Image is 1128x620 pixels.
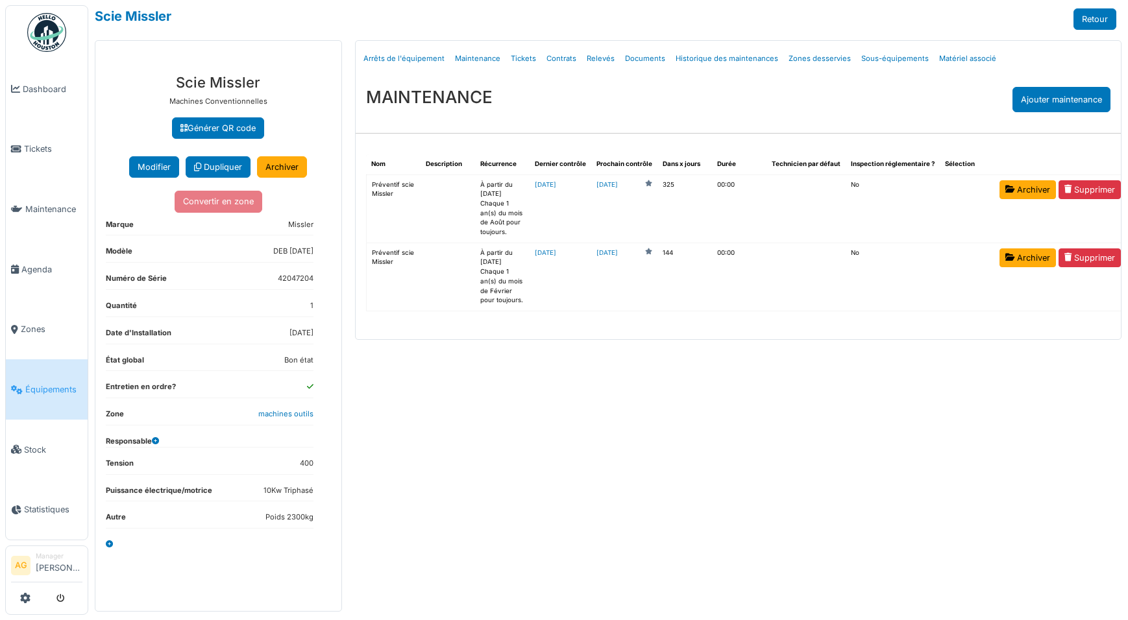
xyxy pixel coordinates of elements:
a: [DATE] [596,180,618,190]
td: 00:00 [712,174,766,243]
td: 325 [657,174,712,243]
button: Modifier [129,156,179,178]
span: Statistiques [24,503,82,516]
img: Badge_color-CXgf-gQk.svg [27,13,66,52]
td: Préventif scie Missler [366,243,421,311]
span: Dashboard [23,83,82,95]
p: Machines Conventionnelles [106,96,331,107]
dt: Tension [106,458,134,474]
a: Tickets [506,43,541,74]
a: machines outils [258,409,313,418]
th: Nom [366,154,421,174]
div: Ajouter maintenance [1012,87,1110,112]
td: 00:00 [712,243,766,311]
span: Stock [24,444,82,456]
span: Agenda [21,263,82,276]
a: [DATE] [596,248,618,258]
dt: Zone [106,409,124,425]
a: Tickets [6,119,88,180]
span: Maintenance [25,203,82,215]
div: Manager [36,551,82,561]
a: Relevés [582,43,620,74]
dt: Autre [106,512,126,528]
th: Description [421,154,475,174]
a: Sous-équipements [856,43,934,74]
th: Technicien par défaut [766,154,846,174]
dd: 42047204 [278,273,313,284]
dd: 1 [310,300,313,311]
dd: 400 [300,458,313,469]
dt: Date d'Installation [106,328,171,344]
a: Stock [6,420,88,480]
th: Prochain contrôle [591,154,657,174]
th: Dans x jours [657,154,712,174]
dt: Modèle [106,246,132,262]
dt: Puissance électrique/motrice [106,485,212,501]
span: Équipements [25,383,82,396]
dd: Missler [288,219,313,230]
dt: État global [106,355,144,371]
a: Agenda [6,239,88,300]
th: Inspection réglementaire ? [846,154,940,174]
dt: Marque [106,219,134,235]
a: Équipements [6,359,88,420]
a: Supprimer [1059,180,1121,199]
a: Retour [1073,8,1116,30]
dd: DEB [DATE] [273,246,313,257]
td: À partir du [DATE] Chaque 1 an(s) du mois de Août pour toujours. [475,174,530,243]
td: 144 [657,243,712,311]
li: [PERSON_NAME] [36,551,82,579]
a: [DATE] [535,181,556,188]
dd: Bon état [284,355,313,366]
dt: Entretien en ordre? [106,381,176,398]
a: Maintenance [450,43,506,74]
th: Durée [712,154,766,174]
a: Archiver [257,156,307,178]
td: Préventif scie Missler [366,174,421,243]
dd: [DATE] [289,328,313,339]
li: AG [11,556,31,575]
h3: Scie Missler [106,74,331,91]
a: Maintenance [6,179,88,239]
a: Scie Missler [95,8,171,24]
a: Historique des maintenances [670,43,783,74]
a: Archiver [999,248,1056,267]
span: Zones [21,323,82,335]
a: Documents [620,43,670,74]
dd: Poids 2300kg [265,512,313,523]
a: Arrêts de l'équipement [358,43,450,74]
th: Sélection [940,154,994,174]
a: Contrats [541,43,582,74]
a: Dupliquer [186,156,251,178]
a: Zones [6,300,88,360]
a: Dashboard [6,59,88,119]
td: À partir du [DATE] Chaque 1 an(s) du mois de Février pour toujours. [475,243,530,311]
th: Dernier contrôle [530,154,591,174]
th: Récurrence [475,154,530,174]
a: Générer QR code [172,117,264,139]
dt: Responsable [106,436,159,447]
span: translation missing: fr.shared.no [851,181,859,188]
a: Supprimer [1059,248,1121,267]
dd: 10Kw Triphasé [264,485,313,496]
a: [DATE] [535,249,556,256]
span: Tickets [24,143,82,155]
h3: MAINTENANCE [366,87,493,107]
dt: Quantité [106,300,137,316]
a: Zones desservies [783,43,856,74]
a: Statistiques [6,480,88,540]
a: Matériel associé [934,43,1001,74]
dt: Numéro de Série [106,273,167,289]
a: AG Manager[PERSON_NAME] [11,551,82,582]
a: Archiver [999,180,1056,199]
span: translation missing: fr.shared.no [851,249,859,256]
